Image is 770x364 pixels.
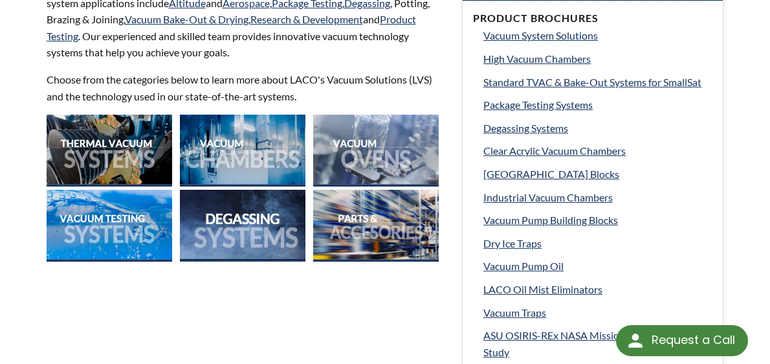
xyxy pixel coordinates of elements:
[483,166,712,183] a: [GEOGRAPHIC_DATA] Blocks
[483,98,593,111] span: Package Testing Systems
[483,76,701,88] span: Standard TVAC & Bake-Out Systems for SmallSat
[483,306,546,319] span: Vacuum Traps
[473,12,712,25] h4: Product Brochures
[483,74,712,91] a: Standard TVAC & Bake-Out Systems for SmallSat
[47,71,447,104] p: Choose from the categories below to learn more about LACO's Vacuum Solutions (LVS) and the techno...
[483,52,591,65] span: High Vacuum Chambers
[483,327,712,360] a: ASU OSIRIS-REx NASA Mission Customer Case Study
[180,115,305,187] img: 2021-Vacuum_Chambers.jpg
[483,29,598,41] span: Vacuum System Solutions
[483,189,712,206] a: Industrial Vacuum Chambers
[616,325,748,356] div: Request a Call
[47,115,172,187] img: tvac-thumb.jpg
[483,235,712,252] a: Dry Ice Traps
[483,97,712,113] a: Package Testing Systems
[483,283,602,295] span: LACO Oil Mist Eliminators
[652,325,735,355] div: Request a Call
[47,190,172,262] img: 2021-Vacuum_Testing.jpg
[47,13,416,42] a: Product Testing
[125,13,248,25] a: Vacuum Bake-Out & Drying
[180,190,305,262] img: 2021-Degas.jpg
[483,212,712,229] a: Vacuum Pump Building Blocks
[483,329,696,358] span: ASU OSIRIS-REx NASA Mission Customer Case Study
[483,281,712,298] a: LACO Oil Mist Eliminators
[313,190,439,262] img: 2021-Access.jpg
[483,27,712,44] a: Vacuum System Solutions
[483,191,613,203] span: Industrial Vacuum Chambers
[483,142,712,159] a: Clear Acrylic Vacuum Chambers
[483,260,564,272] span: Vacuum Pump Oil
[483,258,712,275] a: Vacuum Pump Oil
[483,122,568,134] span: Degassing Systems
[483,51,712,67] a: High Vacuum Chambers
[483,214,618,226] span: Vacuum Pump Building Blocks
[625,330,646,351] img: round button
[483,168,619,180] span: [GEOGRAPHIC_DATA] Blocks
[483,304,712,321] a: Vacuum Traps
[483,144,626,157] span: Clear Acrylic Vacuum Chambers
[483,237,542,249] span: Dry Ice Traps
[250,13,363,25] a: Research & Development
[483,120,712,137] a: Degassing Systems
[313,115,439,187] img: 2021-Vacuum_Ovens.jpg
